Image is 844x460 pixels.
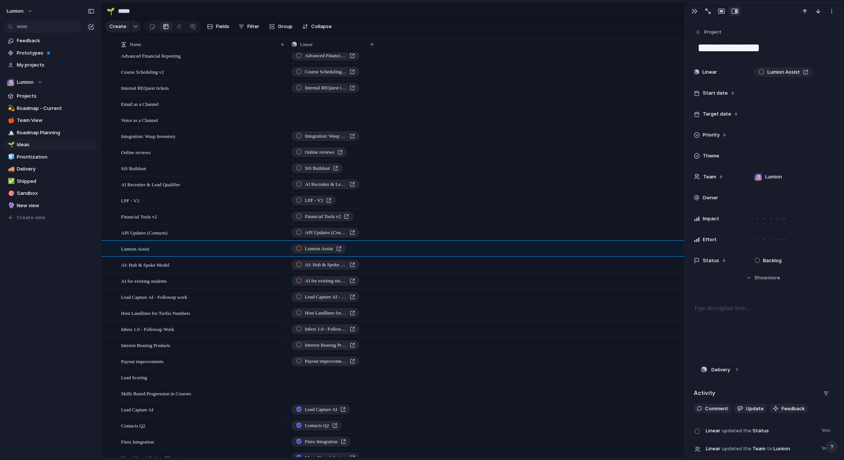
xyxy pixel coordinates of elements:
[305,261,347,269] span: AI: Hub & Spoke Model
[767,445,772,453] span: to
[17,214,46,221] span: Create view
[291,212,353,221] a: Financial Tools v2
[768,274,780,282] span: more
[763,257,782,264] span: Backlog
[121,148,151,156] span: Online reviews
[17,141,95,148] span: Ideas
[299,21,335,33] button: Collapse
[8,141,13,149] div: 🌱
[121,212,157,221] span: Financial Tools v2
[305,165,330,172] span: SiS Buildout
[121,357,164,365] span: Payout improvements
[305,438,338,445] span: Finix Integration
[754,274,768,282] span: Show
[822,425,832,434] span: 1mo
[694,271,832,285] button: Showmore
[8,201,13,210] div: 🔮
[703,131,720,139] span: Priority
[121,83,169,92] span: Internal REQuest tickets
[17,190,95,197] span: Sandbox
[121,180,180,188] span: AI Recruiter & Lead Qualifier
[305,52,347,59] span: Advanced Financial Reporting
[291,340,359,350] a: Interest Bearing Products
[706,443,817,454] span: Team
[4,212,97,223] button: Create view
[216,23,229,30] span: Fields
[4,163,97,175] a: 🚚Delivery
[291,147,347,157] a: Online reviews
[291,421,342,430] a: Contacts Q2
[291,196,336,205] a: LPF - V2
[305,406,337,413] span: Lead Capture AI
[305,213,341,220] span: Financial Tools v2
[305,84,347,92] span: Internal REQuest tickets
[7,178,14,185] button: ✅
[7,153,14,161] button: 🧊
[4,77,97,88] button: Lumion
[7,7,24,15] span: Lumion
[703,89,728,97] span: Start date
[291,244,346,254] a: Lumion Assist
[4,59,97,71] a: My projects
[7,141,14,148] button: 🌱
[8,128,13,137] div: 🏔️
[703,215,719,223] span: Impact
[305,293,347,301] span: Lead Capture AI - Followup work
[291,228,359,237] a: API Updates (Contacts)
[305,229,347,236] span: API Updates (Contacts)
[770,404,808,414] button: Feedback
[4,151,97,163] a: 🧊Prioritization
[121,292,187,301] span: Lead Capture AI - Followup work
[822,443,832,452] span: 1mo
[291,163,343,173] a: SiS Buildout
[702,68,717,76] span: Linear
[703,110,731,118] span: Target date
[4,127,97,138] a: 🏔️Roadmap Planning
[4,115,97,126] a: 🍎Team View
[291,276,359,286] a: AI for existing students
[17,79,34,86] span: Lumion
[703,152,719,160] span: Theme
[765,173,782,181] span: Lumion
[121,373,147,381] span: Lead Scoring
[121,341,170,349] span: Interest Bearing Products
[4,188,97,199] a: 🎯Sandbox
[291,437,350,447] a: Finix Integration
[694,404,731,414] button: Comment
[291,405,350,414] a: Lead Capture AI
[702,194,718,202] span: Owner
[754,67,813,77] a: Lumion Assist
[305,181,347,188] span: AI Recruiter & Lead Qualifier
[17,92,95,100] span: Projects
[291,324,359,334] a: Inbox 1.0 - Followup Work
[767,68,800,76] span: Lumion Assist
[3,5,37,17] button: Lumion
[305,245,333,252] span: Lumion Assist
[4,103,97,114] a: 💫Roadmap - Current
[8,153,13,161] div: 🧊
[7,117,14,124] button: 🍎
[121,228,167,237] span: API Updates (Contacts)
[8,177,13,185] div: ✅
[291,308,359,318] a: Host Landlines for Twilio Numbers
[782,405,805,413] span: Feedback
[734,404,767,414] button: Update
[121,309,190,317] span: Host Landlines for Twilio Numbers
[7,202,14,209] button: 🔮
[7,190,14,197] button: 🎯
[703,236,717,243] span: Effort
[109,23,126,30] span: Create
[247,23,259,30] span: Filter
[8,165,13,174] div: 🚚
[106,6,115,16] div: 🌱
[305,197,323,204] span: LPF - V2
[311,23,332,30] span: Collapse
[746,405,764,413] span: Update
[305,341,347,349] span: Interest Bearing Products
[722,445,751,453] span: updated the
[121,389,191,398] span: Skills Based Progression in Courses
